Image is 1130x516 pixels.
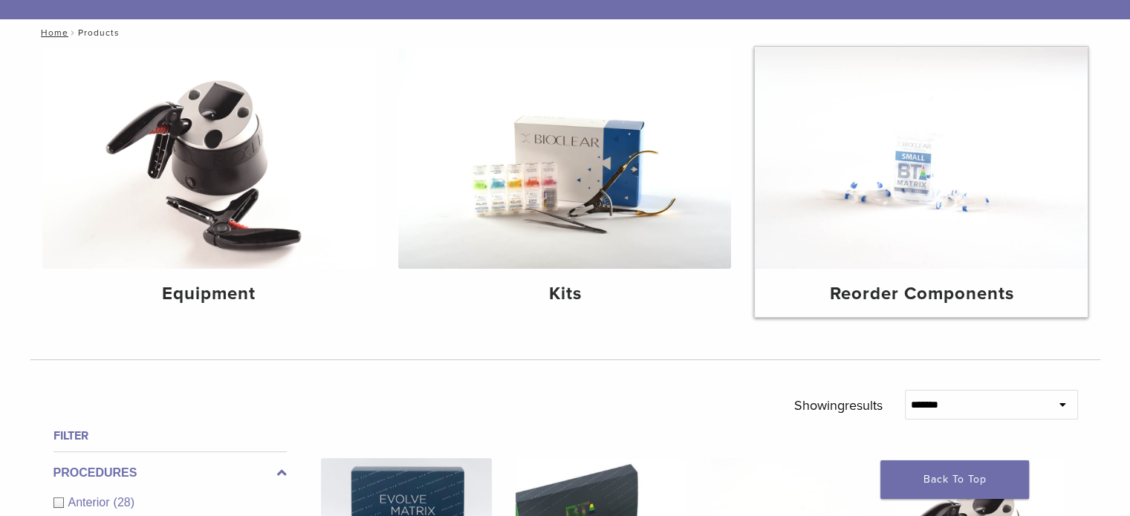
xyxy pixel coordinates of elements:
h4: Reorder Components [767,281,1076,307]
img: Kits [398,47,731,269]
p: Showing results [794,390,883,421]
a: Reorder Components [755,47,1088,317]
img: Reorder Components [755,47,1088,269]
a: Home [36,27,68,38]
h4: Kits [410,281,719,307]
h4: Equipment [54,281,363,307]
span: Anterior [68,496,114,509]
a: Kits [398,47,731,317]
span: (28) [114,496,134,509]
nav: Products [30,19,1100,46]
h4: Filter [53,427,287,445]
label: Procedures [53,464,287,482]
img: Equipment [42,47,375,269]
span: / [68,29,78,36]
a: Back To Top [880,460,1029,499]
a: Equipment [42,47,375,317]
